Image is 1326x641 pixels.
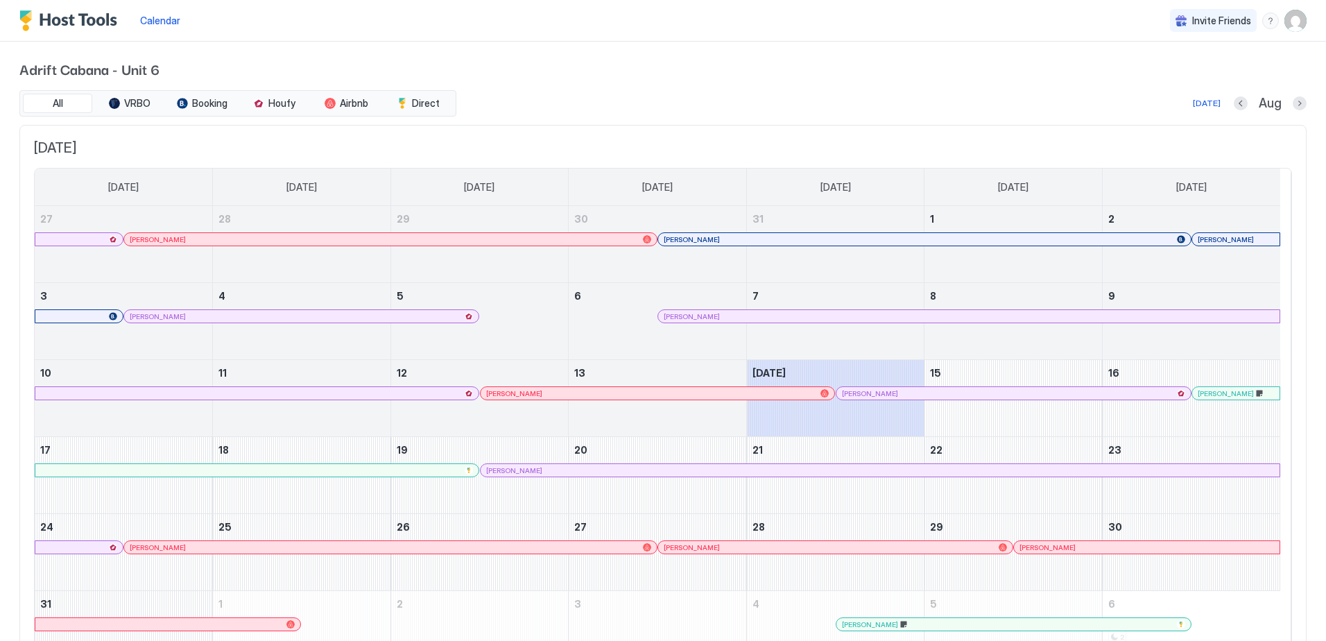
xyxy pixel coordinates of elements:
[574,598,581,610] span: 3
[35,206,213,283] td: July 27, 2025
[1103,514,1280,540] a: August 30, 2025
[213,360,390,386] a: August 11, 2025
[842,620,898,629] span: [PERSON_NAME]
[574,290,581,302] span: 6
[35,360,212,386] a: August 10, 2025
[213,206,390,232] a: July 28, 2025
[397,290,404,302] span: 5
[998,181,1028,194] span: [DATE]
[924,514,1102,540] a: August 29, 2025
[752,598,759,610] span: 4
[569,514,746,540] a: August 27, 2025
[130,235,651,244] div: [PERSON_NAME]
[924,206,1102,232] a: August 1, 2025
[213,514,391,591] td: August 25, 2025
[35,360,213,437] td: August 10, 2025
[664,543,720,552] span: [PERSON_NAME]
[390,360,569,437] td: August 12, 2025
[930,598,937,610] span: 5
[1103,591,1280,617] a: September 6, 2025
[628,169,687,206] a: Wednesday
[930,290,936,302] span: 8
[391,206,569,232] a: July 29, 2025
[1176,181,1207,194] span: [DATE]
[486,389,542,398] span: [PERSON_NAME]
[1108,444,1121,456] span: 23
[239,94,309,113] button: Houfy
[574,213,588,225] span: 30
[450,169,508,206] a: Tuesday
[390,514,569,591] td: August 26, 2025
[390,206,569,283] td: July 29, 2025
[924,437,1103,514] td: August 22, 2025
[35,437,212,463] a: August 17, 2025
[391,591,569,617] a: September 2, 2025
[218,598,223,610] span: 1
[286,181,317,194] span: [DATE]
[1198,389,1274,398] div: [PERSON_NAME]
[574,367,585,379] span: 13
[1191,95,1223,112] button: [DATE]
[924,514,1103,591] td: August 29, 2025
[752,213,764,225] span: 31
[842,620,1185,629] div: [PERSON_NAME]
[664,543,1006,552] div: [PERSON_NAME]
[1284,10,1307,32] div: User profile
[752,367,786,379] span: [DATE]
[486,466,542,475] span: [PERSON_NAME]
[930,213,934,225] span: 1
[218,521,232,533] span: 25
[924,437,1102,463] a: August 22, 2025
[108,181,139,194] span: [DATE]
[1193,97,1221,110] div: [DATE]
[130,312,473,321] div: [PERSON_NAME]
[218,290,225,302] span: 4
[130,543,186,552] span: [PERSON_NAME]
[124,97,150,110] span: VRBO
[19,10,123,31] div: Host Tools Logo
[569,283,746,309] a: August 6, 2025
[34,139,1292,157] span: [DATE]
[397,521,410,533] span: 26
[218,444,229,456] span: 18
[569,437,747,514] td: August 20, 2025
[924,360,1102,386] a: August 15, 2025
[664,312,1274,321] div: [PERSON_NAME]
[842,389,1185,398] div: [PERSON_NAME]
[569,283,747,360] td: August 6, 2025
[35,206,212,232] a: July 27, 2025
[35,514,212,540] a: August 24, 2025
[924,360,1103,437] td: August 15, 2025
[213,437,390,463] a: August 18, 2025
[140,13,180,28] a: Calendar
[213,437,391,514] td: August 18, 2025
[1198,235,1254,244] span: [PERSON_NAME]
[397,598,403,610] span: 2
[35,283,213,360] td: August 3, 2025
[747,206,924,232] a: July 31, 2025
[218,367,227,379] span: 11
[340,97,368,110] span: Airbnb
[1262,12,1279,29] div: menu
[924,283,1102,309] a: August 8, 2025
[747,514,924,540] a: August 28, 2025
[391,283,569,309] a: August 5, 2025
[412,97,440,110] span: Direct
[486,389,829,398] div: [PERSON_NAME]
[390,437,569,514] td: August 19, 2025
[391,360,569,386] a: August 12, 2025
[213,283,390,309] a: August 4, 2025
[167,94,236,113] button: Booking
[95,94,164,113] button: VRBO
[19,90,456,117] div: tab-group
[192,97,227,110] span: Booking
[924,206,1103,283] td: August 1, 2025
[930,367,941,379] span: 15
[273,169,331,206] a: Monday
[752,290,759,302] span: 7
[1108,521,1122,533] span: 30
[1102,283,1280,360] td: August 9, 2025
[1198,389,1254,398] span: [PERSON_NAME]
[397,444,408,456] span: 19
[1103,437,1280,463] a: August 23, 2025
